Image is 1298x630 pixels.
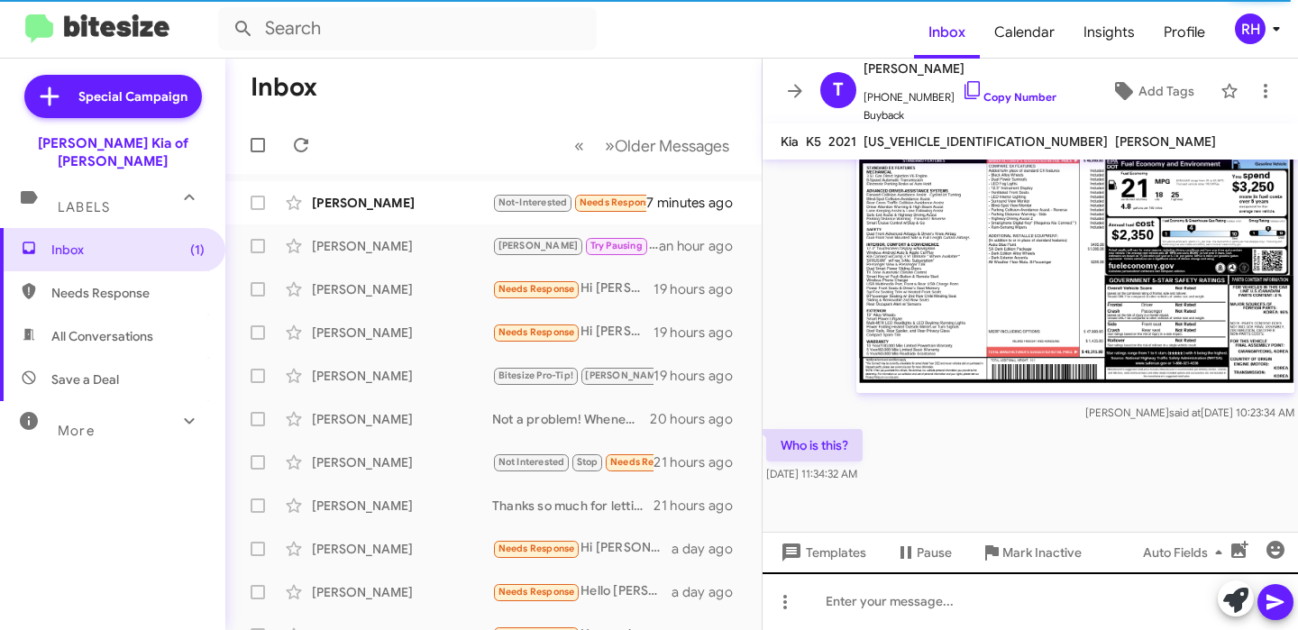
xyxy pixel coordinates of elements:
button: Auto Fields [1129,536,1244,569]
span: [PERSON_NAME] [585,370,665,381]
span: [PERSON_NAME] [498,240,579,251]
p: Who is this? [766,429,863,461]
div: 19 hours ago [654,367,747,385]
span: More [58,423,95,439]
span: Not-Interested [498,196,568,208]
span: Needs Response [498,586,575,598]
button: Templates [763,536,881,569]
span: Mark Inactive [1002,536,1082,569]
div: 19 hours ago [654,280,747,298]
span: Older Messages [615,136,729,156]
span: [PERSON_NAME] [DATE] 10:23:34 AM [1085,406,1294,419]
div: You as well! [492,452,654,472]
div: Hello [PERSON_NAME]. My sisters and I are assisting my father (80) with purchasing a vehicle. Whe... [492,581,672,602]
a: Profile [1149,6,1220,59]
div: 7 minutes ago [646,194,747,212]
span: [PERSON_NAME] [864,58,1056,79]
div: [PERSON_NAME] [312,280,492,298]
input: Search [218,7,597,50]
img: ME602a1fea38bb8efc5b189bf9c0076ed3 [856,109,1294,393]
span: Special Campaign [78,87,187,105]
div: [PERSON_NAME] [312,194,492,212]
div: Hi [PERSON_NAME]. Thanks for reaching out . I'm still looking for the wolf gray - love to see a p... [492,538,672,559]
span: Pause [917,536,952,569]
a: Insights [1069,6,1149,59]
span: 2021 [828,133,856,150]
nav: Page navigation example [564,127,740,164]
span: Save a Deal [51,370,119,388]
span: Templates [777,536,866,569]
a: Copy Number [962,90,1056,104]
button: RH [1220,14,1278,44]
div: Who is this? [492,192,646,213]
div: What's your availability looking like for [DATE] ? I would like to stop by and give that car a te... [492,365,654,386]
div: 20 hours ago [650,410,747,428]
span: [PERSON_NAME] [1115,133,1216,150]
div: 21 hours ago [654,453,747,471]
div: Hi [PERSON_NAME], Thanks for reaching out. After reviewing the numbers, the price is a bit outsid... [492,322,654,342]
span: [US_VEHICLE_IDENTIFICATION_NUMBER] [864,133,1108,150]
span: Add Tags [1138,75,1194,107]
a: Calendar [980,6,1069,59]
button: Mark Inactive [966,536,1096,569]
a: Special Campaign [24,75,202,118]
span: (1) [190,241,205,259]
div: Not a problem! Whenever you're ready don't hesitate to reach out to us. We would be happy to assi... [492,410,650,428]
span: Needs Response [610,456,687,468]
button: Next [594,127,740,164]
span: Labels [58,199,110,215]
div: [PERSON_NAME] [312,324,492,342]
div: 21 hours ago [654,497,747,515]
span: Bitesize Pro-Tip! [498,370,573,381]
div: [PERSON_NAME] [312,367,492,385]
div: [PERSON_NAME] [312,540,492,558]
h1: Inbox [251,73,317,102]
span: Needs Response [498,543,575,554]
button: Add Tags [1092,75,1211,107]
div: a day ago [672,540,747,558]
a: Inbox [914,6,980,59]
span: [PHONE_NUMBER] [864,79,1056,106]
button: Pause [881,536,966,569]
div: [PERSON_NAME] [312,497,492,515]
div: Thanks so much for letting us know. I'll update our customer database now. [492,497,654,515]
div: [PERSON_NAME] [312,453,492,471]
span: Not Interested [498,456,565,468]
div: [PERSON_NAME] [312,410,492,428]
div: 19 hours ago [654,324,747,342]
span: Needs Response [498,283,575,295]
span: » [605,134,615,157]
span: Needs Response [580,196,656,208]
span: All Conversations [51,327,153,345]
div: RH [1235,14,1266,44]
span: Auto Fields [1143,536,1229,569]
div: a day ago [672,583,747,601]
div: [PERSON_NAME] [312,237,492,255]
span: T [833,76,844,105]
span: Needs Response [498,326,575,338]
div: Hi [PERSON_NAME], thanks for reaching out. I am wondering what kind of deal you have for an ev9 w... [492,278,654,299]
span: Buyback [864,106,1056,124]
span: K5 [806,133,821,150]
span: Inbox [51,241,205,259]
span: Kia [781,133,799,150]
span: « [574,134,584,157]
div: [PERSON_NAME] [312,583,492,601]
div: Sounds like a plan. We will be in touch. [492,235,659,256]
span: [DATE] 11:34:32 AM [766,467,857,480]
span: said at [1169,406,1201,419]
span: Needs Response [51,284,205,302]
button: Previous [563,127,595,164]
div: an hour ago [659,237,747,255]
span: Stop [577,456,599,468]
span: Try Pausing [590,240,643,251]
